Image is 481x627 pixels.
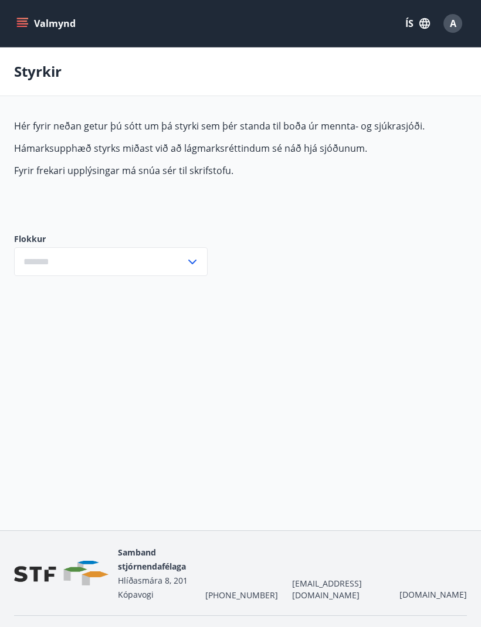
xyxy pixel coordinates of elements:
span: [PHONE_NUMBER] [205,589,278,601]
p: Fyrir frekari upplýsingar má snúa sér til skrifstofu. [14,164,467,177]
p: Styrkir [14,62,62,81]
img: vjCaq2fThgY3EUYqSgpjEiBg6WP39ov69hlhuPVN.png [14,561,109,586]
p: Hámarksupphæð styrks miðast við að lágmarksréttindum sé náð hjá sjóðunum. [14,142,467,155]
p: Hér fyrir neðan getur þú sótt um þá styrki sem þér standa til boða úr mennta- og sjúkrasjóði. [14,120,467,132]
span: Samband stjórnendafélaga [118,547,186,572]
a: [DOMAIN_NAME] [399,589,467,600]
span: Hlíðasmára 8, 201 Kópavogi [118,575,188,600]
button: A [439,9,467,38]
button: ÍS [399,13,436,34]
button: menu [14,13,80,34]
label: Flokkur [14,233,208,245]
span: A [450,17,456,30]
span: [EMAIL_ADDRESS][DOMAIN_NAME] [292,578,385,601]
